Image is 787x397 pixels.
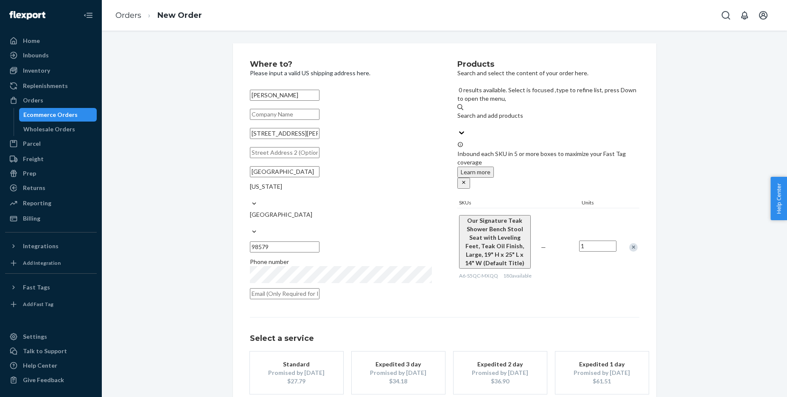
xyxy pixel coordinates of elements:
[9,11,45,20] img: Flexport logo
[457,86,639,103] p: 0 results available. Select is focused ,type to refine list, press Down to open the menu,
[457,69,639,77] p: Search and select the content of your order here.
[5,94,97,107] a: Orders
[541,244,546,251] span: —
[250,109,319,120] input: Company Name
[568,377,636,386] div: $61.51
[5,330,97,343] a: Settings
[5,48,97,62] a: Inbounds
[23,361,57,370] div: Help Center
[579,241,616,252] input: Quantity
[32,50,76,56] div: Domain Overview
[23,242,59,250] div: Integrations
[717,7,734,24] button: Open Search Box
[5,281,97,294] button: Fast Tags
[23,259,61,267] div: Add Integration
[23,301,53,308] div: Add Fast Tag
[5,152,97,166] a: Freight
[115,11,141,20] a: Orders
[5,344,97,358] a: Talk to Support
[250,352,343,394] button: StandardPromised by [DATE]$27.79
[23,155,44,163] div: Freight
[457,111,639,120] div: Search and add products
[14,22,20,29] img: website_grey.svg
[250,90,319,101] input: First & Last Name
[250,147,319,158] input: Street Address 2 (Optional)
[250,166,319,177] input: City
[5,359,97,372] a: Help Center
[457,199,580,208] div: SKUs
[5,64,97,77] a: Inventory
[457,60,639,69] h2: Products
[23,376,64,384] div: Give Feedback
[250,69,432,77] p: Please input a valid US shipping address here.
[555,352,649,394] button: Expedited 1 dayPromised by [DATE]$61.51
[19,122,97,136] a: Wholesale Orders
[250,182,432,191] div: [US_STATE]
[250,191,251,199] input: [US_STATE]
[457,178,470,189] button: close
[157,11,202,20] a: New Order
[770,177,787,220] button: Help Center
[465,217,524,267] span: Our Signature Teak Shower Bench Stool Seat with Leveling Feet, Teak Oil Finish, Large, 19" H x 25...
[755,7,772,24] button: Open account menu
[736,7,753,24] button: Open notifications
[5,34,97,48] a: Home
[250,60,432,69] h2: Where to?
[109,3,209,28] ol: breadcrumbs
[23,51,49,60] div: Inbounds
[459,215,531,269] button: Our Signature Teak Shower Bench Stool Seat with Leveling Feet, Teak Oil Finish, Large, 19" H x 25...
[568,360,636,369] div: Expedited 1 day
[629,243,638,252] div: Remove Item
[250,335,639,343] h1: Select a service
[23,214,40,223] div: Billing
[5,196,97,210] a: Reporting
[23,111,78,119] div: Ecommerce Orders
[23,184,45,192] div: Returns
[364,369,432,377] div: Promised by [DATE]
[454,352,547,394] button: Expedited 2 dayPromised by [DATE]$36.90
[23,199,51,207] div: Reporting
[5,79,97,93] a: Replenishments
[19,108,97,122] a: Ecommerce Orders
[250,241,319,252] input: ZIP Code
[5,167,97,180] a: Prep
[22,22,93,29] div: Domain: [DOMAIN_NAME]
[80,7,97,24] button: Close Navigation
[263,360,330,369] div: Standard
[263,377,330,386] div: $27.79
[364,360,432,369] div: Expedited 3 day
[23,347,67,355] div: Talk to Support
[580,199,618,208] div: Units
[250,219,251,227] input: [GEOGRAPHIC_DATA]
[5,256,97,270] a: Add Integration
[23,169,36,178] div: Prep
[5,212,97,225] a: Billing
[466,377,534,386] div: $36.90
[23,66,50,75] div: Inventory
[23,37,40,45] div: Home
[5,298,97,311] a: Add Fast Tag
[5,373,97,387] button: Give Feedback
[23,332,47,341] div: Settings
[23,82,68,90] div: Replenishments
[459,272,498,279] span: A6-S5QC-MXQQ
[457,141,639,189] div: Inbound each SKU in 5 or more boxes to maximize your Fast Tag coverage
[250,258,289,265] span: Phone number
[466,369,534,377] div: Promised by [DATE]
[466,360,534,369] div: Expedited 2 day
[250,288,319,299] input: Email (Only Required for International)
[568,369,636,377] div: Promised by [DATE]
[23,283,50,292] div: Fast Tags
[23,139,41,148] div: Parcel
[24,14,42,20] div: v 4.0.25
[250,210,432,219] div: [GEOGRAPHIC_DATA]
[263,369,330,377] div: Promised by [DATE]
[5,137,97,150] a: Parcel
[23,125,75,133] div: Wholesale Orders
[14,14,20,20] img: logo_orange.svg
[250,128,319,139] input: Street Address
[503,272,532,279] span: 180 available
[364,377,432,386] div: $34.18
[5,181,97,195] a: Returns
